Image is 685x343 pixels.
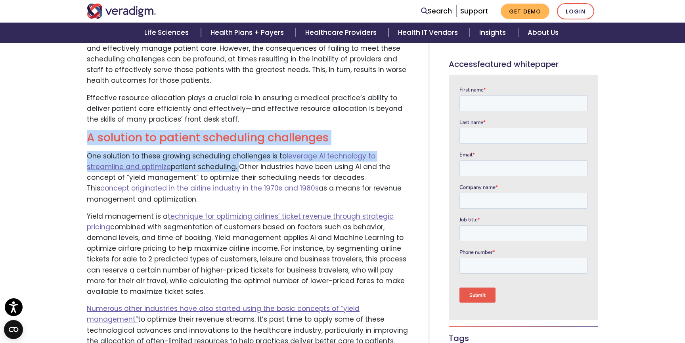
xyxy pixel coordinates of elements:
[449,333,598,343] h5: Tags
[87,151,409,205] p: One solution to these growing scheduling challenges is to patient scheduling. Other industries ha...
[87,212,394,232] a: technique for optimizing airlines’ ticket revenue through strategic pricing
[460,6,488,16] a: Support
[470,23,518,43] a: Insights
[100,183,319,193] a: concept originated in the airline industry in the 1970s and 1980s
[459,86,587,309] iframe: Form 0
[421,6,452,17] a: Search
[201,23,296,43] a: Health Plans + Payers
[296,23,388,43] a: Healthcare Providers
[87,32,409,86] p: Manual intervention to schedule individual patients hampers the staff’s ability to efficiently an...
[87,131,409,145] h2: A solution to patient scheduling challenges
[477,59,559,70] span: Featured Whitepaper
[449,59,598,69] h5: Access
[87,4,156,19] img: Veradigm logo
[501,4,549,19] a: Get Demo
[557,3,594,19] a: Login
[87,304,360,324] a: Numerous other industries have also started using the basic concepts of “yield management”
[87,93,409,125] p: Effective resource allocation plays a crucial role in ensuring a medical practice’s ability to de...
[87,151,375,171] a: leverage AI technology to streamline and optimize
[518,23,568,43] a: About Us
[4,320,23,339] button: Open CMP widget
[388,23,470,43] a: Health IT Vendors
[135,23,201,43] a: Life Sciences
[87,211,409,297] p: Yield management is a combined with segmentation of customers based on factors such as behavior, ...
